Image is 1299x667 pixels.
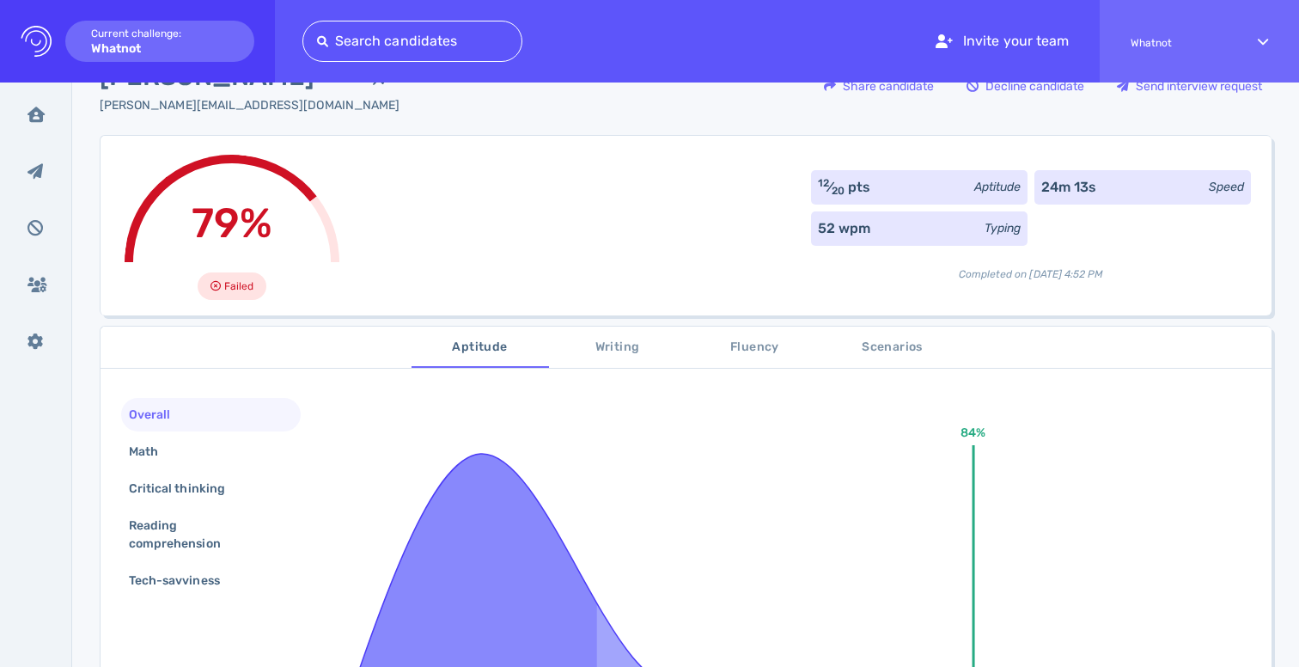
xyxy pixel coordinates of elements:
[958,66,1093,106] div: Decline candidate
[1041,177,1096,198] div: 24m 13s
[985,219,1021,237] div: Typing
[818,218,870,239] div: 52 wpm
[834,337,951,358] span: Scenarios
[811,253,1251,282] div: Completed on [DATE] 4:52 PM
[961,425,985,440] text: 84%
[422,337,539,358] span: Aptitude
[100,96,399,114] div: Click to copy the email address
[559,337,676,358] span: Writing
[974,178,1021,196] div: Aptitude
[224,276,253,297] span: Failed
[125,513,283,556] div: Reading comprehension
[1107,65,1272,107] button: Send interview request
[815,66,942,106] div: Share candidate
[1131,37,1227,49] span: Whatnot
[814,65,943,107] button: Share candidate
[1108,66,1271,106] div: Send interview request
[832,185,845,197] sub: 20
[125,439,179,464] div: Math
[957,65,1094,107] button: Decline candidate
[818,177,829,189] sup: 12
[125,402,191,427] div: Overall
[125,476,246,501] div: Critical thinking
[1209,178,1244,196] div: Speed
[818,177,871,198] div: ⁄ pts
[125,568,241,593] div: Tech-savviness
[192,199,272,248] span: 79%
[697,337,814,358] span: Fluency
